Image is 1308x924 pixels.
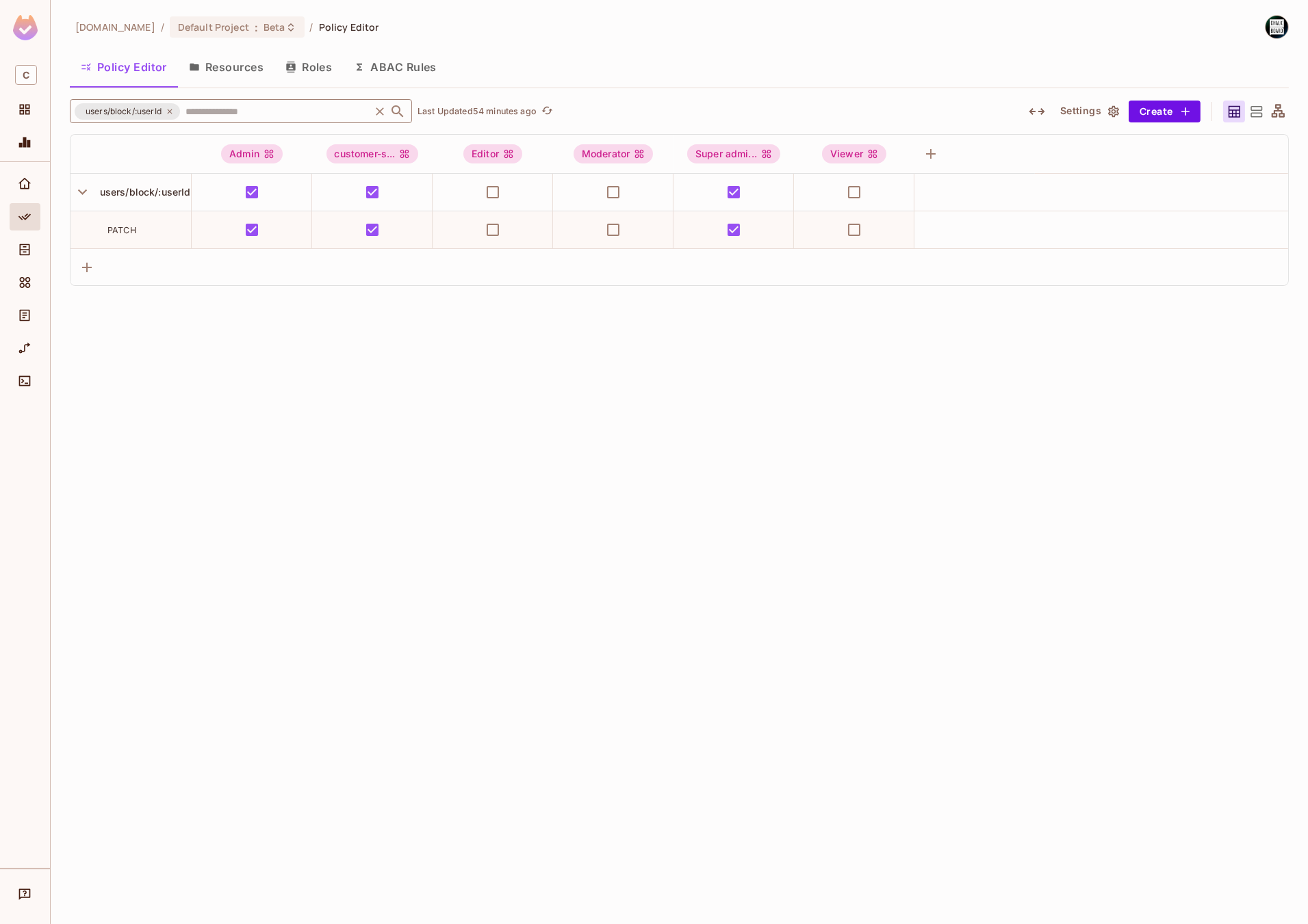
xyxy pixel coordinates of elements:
button: Roles [274,50,343,84]
div: Editor [463,144,522,163]
li: / [161,21,164,34]
div: Viewer [822,144,886,163]
span: customer-support [326,144,419,163]
div: Workspace: chalkboard.io [10,60,40,90]
button: refresh [539,103,556,120]
span: Click to refresh data [537,103,556,120]
div: Directory [10,236,40,263]
img: SReyMgAAAABJRU5ErkJggg== [13,15,38,40]
div: users/block/:userId [75,103,180,120]
div: Audit Log [10,302,40,329]
span: users/block/:userId [94,186,191,198]
button: Settings [1055,101,1123,122]
span: C [15,65,37,85]
button: Open [388,102,407,121]
div: Policy [10,203,40,230]
div: customer-s... [326,144,419,163]
li: / [310,21,313,34]
div: Elements [10,269,40,296]
button: Create [1129,101,1201,122]
p: Last Updated 54 minutes ago [418,106,537,117]
button: ABAC Rules [343,50,448,84]
button: Resources [178,50,274,84]
span: Beta [264,21,285,34]
button: Clear [370,102,389,121]
button: Policy Editor [70,50,178,84]
div: Moderator [574,144,653,163]
div: Admin [221,144,283,163]
span: PATCH [107,225,136,235]
span: Super admin [687,144,780,163]
div: Help & Updates [10,880,40,908]
span: : [254,22,259,33]
span: refresh [541,105,553,118]
div: Projects [10,96,40,123]
span: users/block/:userId [77,105,170,118]
div: Home [10,170,40,198]
div: Monitoring [10,129,40,156]
div: URL Mapping [10,334,40,362]
span: Policy Editor [319,21,379,34]
span: Default Project [178,21,249,34]
span: the active workspace [75,21,155,34]
div: Super admi... [687,144,780,163]
div: Connect [10,367,40,395]
img: William Connelly [1266,16,1288,38]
